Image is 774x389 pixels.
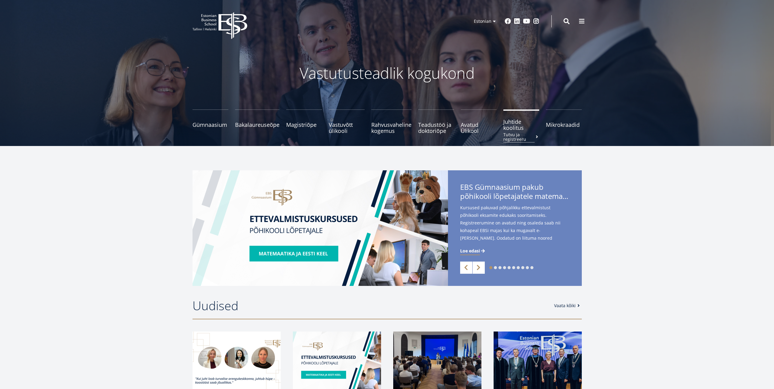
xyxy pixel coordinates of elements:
a: Gümnaasium [193,109,228,134]
a: Bakalaureuseõpe [235,109,279,134]
p: Vastutusteadlik kogukond [226,64,548,82]
span: Kursused pakuvad põhjalikku ettevalmistust põhikooli eksamite edukaks sooritamiseks. Registreerum... [460,204,570,252]
a: Previous [460,262,472,274]
span: Juhtide koolitus [503,119,539,131]
a: Avatud Ülikool [461,109,497,134]
a: 5 [508,266,511,269]
h2: Uudised [193,298,548,313]
a: 1 [489,266,492,269]
a: Vaata kõiki [554,303,582,309]
span: Gümnaasium [193,122,228,128]
img: EBS Gümnaasiumi ettevalmistuskursused [193,170,448,286]
a: 4 [503,266,506,269]
a: Rahvusvaheline kogemus [371,109,411,134]
a: 9 [526,266,529,269]
a: Instagram [533,18,539,24]
a: 6 [512,266,515,269]
a: 7 [517,266,520,269]
a: 10 [530,266,533,269]
a: 3 [498,266,502,269]
span: EBS Gümnaasium pakub [460,182,570,203]
small: Tutvu ja registreeru [503,132,539,141]
span: põhikooli lõpetajatele matemaatika- ja eesti keele kursuseid [460,192,570,201]
span: Avatud Ülikool [461,122,497,134]
a: Linkedin [514,18,520,24]
span: Rahvusvaheline kogemus [371,122,411,134]
span: Mikrokraadid [546,122,582,128]
a: Magistriõpe [286,109,322,134]
span: Bakalaureuseõpe [235,122,279,128]
span: Vastuvõtt ülikooli [329,122,365,134]
span: Teadustöö ja doktoriõpe [418,122,454,134]
a: Loe edasi [460,248,486,254]
a: Youtube [523,18,530,24]
a: Vastuvõtt ülikooli [329,109,365,134]
a: Facebook [505,18,511,24]
a: Teadustöö ja doktoriõpe [418,109,454,134]
a: 8 [521,266,524,269]
a: 2 [494,266,497,269]
a: Next [473,262,485,274]
a: Juhtide koolitusTutvu ja registreeru [503,109,539,134]
a: Mikrokraadid [546,109,582,134]
span: Magistriõpe [286,122,322,128]
span: Loe edasi [460,248,480,254]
